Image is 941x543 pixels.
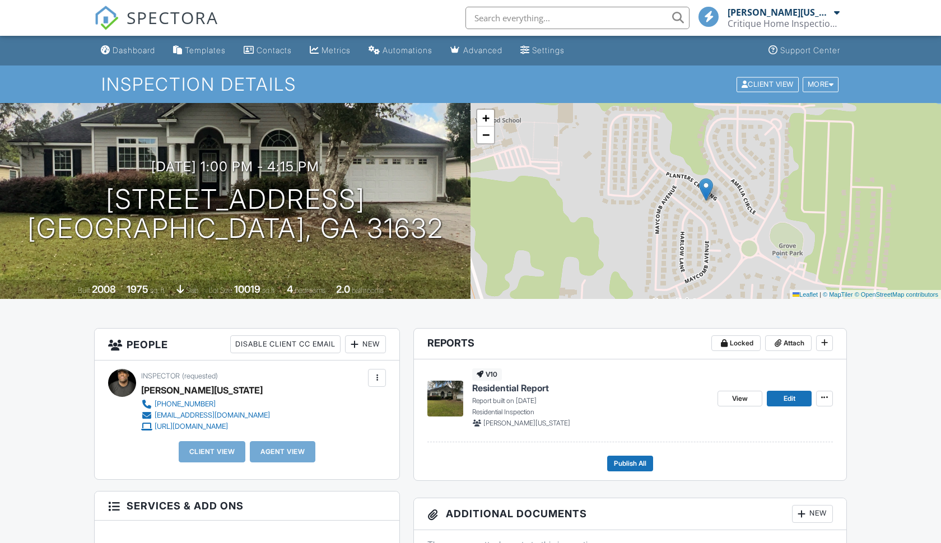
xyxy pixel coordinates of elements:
a: Contacts [239,40,296,61]
a: Automations (Basic) [364,40,437,61]
a: Zoom out [477,127,494,143]
span: slab [186,286,198,294]
span: | [819,291,821,298]
div: Templates [185,45,226,55]
img: The Best Home Inspection Software - Spectora [94,6,119,30]
div: [PERSON_NAME][US_STATE] [728,7,831,18]
div: [PERSON_NAME][US_STATE] [141,382,263,399]
a: Dashboard [96,40,160,61]
span: Built [78,286,90,294]
div: [PHONE_NUMBER] [155,400,216,409]
div: Settings [532,45,565,55]
h3: Services & Add ons [95,491,399,521]
h3: [DATE] 1:00 pm - 4:15 pm [151,159,319,174]
a: [URL][DOMAIN_NAME] [141,421,270,432]
span: − [482,128,490,142]
div: More [803,77,839,92]
div: New [792,505,833,523]
h1: Inspection Details [101,74,840,94]
div: Client View [737,77,799,92]
h1: [STREET_ADDRESS] [GEOGRAPHIC_DATA], GA 31632 [27,185,444,244]
span: (requested) [182,372,218,380]
div: [EMAIL_ADDRESS][DOMAIN_NAME] [155,411,270,420]
a: [EMAIL_ADDRESS][DOMAIN_NAME] [141,410,270,421]
div: 2.0 [336,283,350,295]
span: bedrooms [295,286,325,294]
div: Advanced [463,45,502,55]
span: sq.ft. [262,286,276,294]
a: © MapTiler [823,291,853,298]
div: Disable Client CC Email [230,335,341,353]
div: Metrics [322,45,351,55]
a: Settings [516,40,569,61]
a: Metrics [305,40,355,61]
a: Leaflet [793,291,818,298]
div: Critique Home Inspections [728,18,840,29]
h3: People [95,329,399,361]
div: Contacts [257,45,292,55]
span: Lot Size [209,286,232,294]
input: Search everything... [465,7,690,29]
a: © OpenStreetMap contributors [855,291,938,298]
img: Marker [699,178,713,201]
span: bathrooms [352,286,384,294]
h3: Additional Documents [414,498,846,530]
a: Zoom in [477,110,494,127]
div: 4 [287,283,293,295]
a: SPECTORA [94,15,218,39]
a: Templates [169,40,230,61]
a: Support Center [764,40,845,61]
span: sq. ft. [150,286,166,294]
span: Inspector [141,372,180,380]
a: Client View [735,79,802,88]
div: 10019 [234,283,260,295]
div: Dashboard [113,45,155,55]
div: New [345,335,386,353]
a: Advanced [446,40,507,61]
a: [PHONE_NUMBER] [141,399,270,410]
div: 2008 [92,283,116,295]
span: + [482,111,490,125]
div: Automations [383,45,432,55]
div: Support Center [780,45,840,55]
div: 1975 [127,283,148,295]
div: [URL][DOMAIN_NAME] [155,422,228,431]
span: SPECTORA [127,6,218,29]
